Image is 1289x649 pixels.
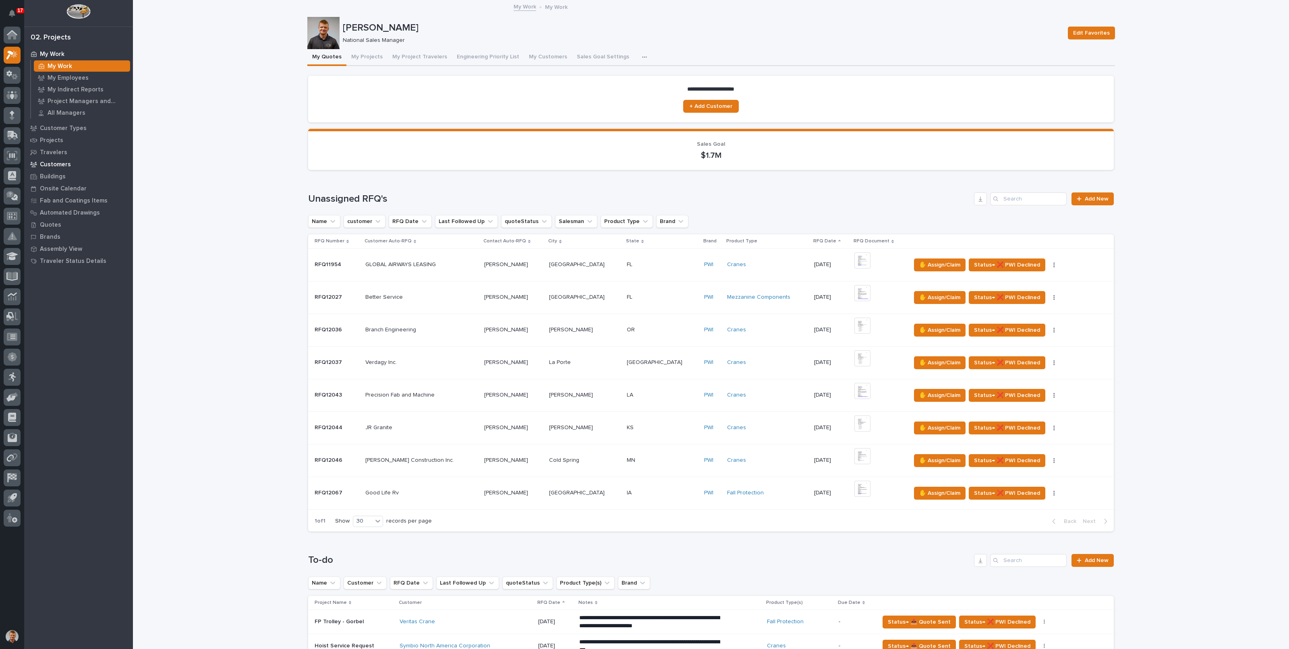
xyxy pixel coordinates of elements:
[483,237,526,246] p: Contact Auto-RFQ
[974,293,1040,302] span: Status→ ❌ PWI Declined
[308,281,1114,314] tr: RFQ12027RFQ12027 Better ServiceBetter Service [PERSON_NAME][PERSON_NAME] [GEOGRAPHIC_DATA][GEOGRA...
[365,260,437,268] p: GLOBAL AIRWAYS LEASING
[703,237,717,246] p: Brand
[814,294,848,301] p: [DATE]
[501,215,552,228] button: quoteStatus
[484,292,530,301] p: [PERSON_NAME]
[365,325,418,333] p: Branch Engineering
[40,51,64,58] p: My Work
[990,192,1067,205] input: Search
[318,151,1104,160] p: $1.7M
[813,237,836,246] p: RFQ Date
[40,125,87,132] p: Customer Types
[31,107,133,118] a: All Managers
[974,488,1040,498] span: Status→ ❌ PWI Declined
[704,261,713,268] a: PWI
[545,2,568,11] p: My Work
[24,255,133,267] a: Traveler Status Details
[627,390,635,399] p: LA
[484,455,530,464] p: [PERSON_NAME]
[353,517,373,525] div: 30
[344,577,387,589] button: Customer
[484,423,530,431] p: [PERSON_NAME]
[727,490,764,496] a: Fall Protection
[4,628,21,645] button: users-avatar
[502,577,553,589] button: quoteStatus
[974,260,1040,270] span: Status→ ❌ PWI Declined
[1085,196,1109,202] span: Add New
[549,390,595,399] p: [PERSON_NAME]
[974,391,1040,400] span: Status→ ❌ PWI Declined
[704,294,713,301] a: PWI
[627,488,633,496] p: IA
[484,488,530,496] p: [PERSON_NAME]
[727,359,746,366] a: Cranes
[814,261,848,268] p: [DATE]
[40,149,67,156] p: Travelers
[537,598,560,607] p: RFQ Date
[315,423,344,431] p: RFQ12044
[308,511,332,531] p: 1 of 1
[919,456,960,465] span: ✋ Assign/Claim
[914,324,966,337] button: ✋ Assign/Claim
[690,103,732,109] span: + Add Customer
[24,219,133,231] a: Quotes
[365,292,404,301] p: Better Service
[308,577,340,589] button: Name
[727,392,746,399] a: Cranes
[549,488,606,496] p: [GEOGRAPHIC_DATA]
[48,63,72,70] p: My Work
[315,292,344,301] p: RFQ12027
[484,260,530,268] p: [PERSON_NAME]
[1080,518,1114,525] button: Next
[40,161,71,168] p: Customers
[704,359,713,366] a: PWI
[839,618,873,625] p: -
[390,577,433,589] button: RFQ Date
[315,598,347,607] p: Project Name
[400,618,435,625] a: Veritas Crane
[549,260,606,268] p: [GEOGRAPHIC_DATA]
[919,391,960,400] span: ✋ Assign/Claim
[484,358,530,366] p: [PERSON_NAME]
[704,392,713,399] a: PWI
[315,237,344,246] p: RFQ Number
[1059,518,1076,525] span: Back
[365,455,456,464] p: [PERSON_NAME] Construction Inc.
[315,617,365,625] p: FP Trolley - Gorbel
[814,359,848,366] p: [DATE]
[1073,28,1110,38] span: Edit Favorites
[919,293,960,302] span: ✋ Assign/Claim
[343,22,1061,34] p: [PERSON_NAME]
[1071,192,1114,205] a: Add New
[883,616,956,628] button: Status→ 📤 Quote Sent
[365,488,400,496] p: Good Life Rv
[919,423,960,433] span: ✋ Assign/Claim
[914,389,966,402] button: ✋ Assign/Claim
[919,260,960,270] span: ✋ Assign/Claim
[308,411,1114,444] tr: RFQ12044RFQ12044 JR GraniteJR Granite [PERSON_NAME][PERSON_NAME] [PERSON_NAME][PERSON_NAME] KSKS ...
[914,487,966,500] button: ✋ Assign/Claim
[766,598,803,607] p: Product Type(s)
[308,193,971,205] h1: Unassigned RFQ's
[308,444,1114,477] tr: RFQ12046RFQ12046 [PERSON_NAME] Construction Inc.[PERSON_NAME] Construction Inc. [PERSON_NAME][PER...
[24,194,133,207] a: Fab and Coatings Items
[914,356,966,369] button: ✋ Assign/Claim
[727,294,790,301] a: Mezzanine Components
[919,358,960,368] span: ✋ Assign/Claim
[315,358,344,366] p: RFQ12037
[814,457,848,464] p: [DATE]
[315,260,343,268] p: RFQ11954
[335,518,350,525] p: Show
[959,616,1036,628] button: Status→ ❌ PWI Declined
[40,209,100,217] p: Automated Drawings
[656,215,688,228] button: Brand
[24,134,133,146] a: Projects
[704,424,713,431] a: PWI
[974,423,1040,433] span: Status→ ❌ PWI Declined
[344,215,385,228] button: customer
[919,488,960,498] span: ✋ Assign/Claim
[346,49,388,66] button: My Projects
[969,389,1045,402] button: Status→ ❌ PWI Declined
[538,618,573,625] p: [DATE]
